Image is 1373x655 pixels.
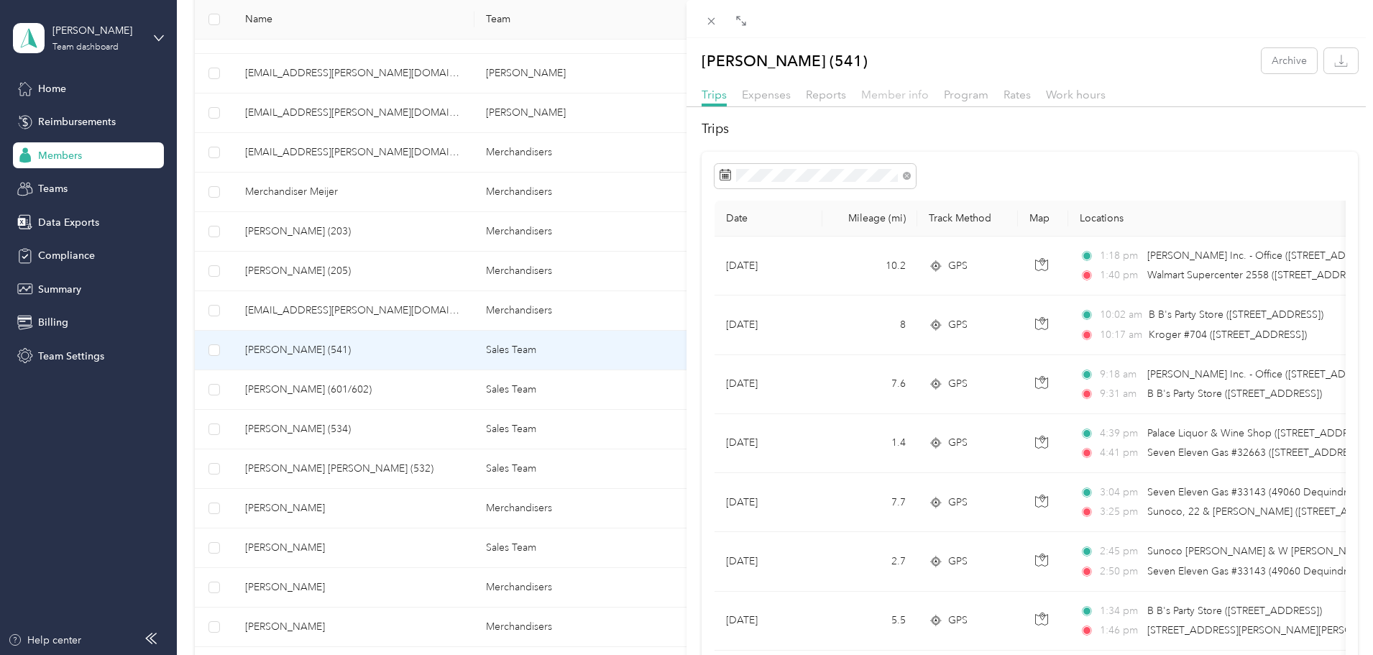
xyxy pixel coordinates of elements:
span: Trips [702,88,727,101]
span: GPS [948,613,968,628]
td: 5.5 [822,592,917,651]
span: 10:17 am [1100,327,1142,343]
td: [DATE] [715,473,822,532]
span: B B's Party Store ([STREET_ADDRESS]) [1147,388,1322,400]
td: 1.4 [822,414,917,473]
span: B B's Party Store ([STREET_ADDRESS]) [1147,605,1322,617]
span: Reports [806,88,846,101]
h2: Trips [702,119,1358,139]
span: Walmart Supercenter 2558 ([STREET_ADDRESS]) [1147,269,1369,281]
span: Expenses [742,88,791,101]
td: 8 [822,296,917,354]
span: GPS [948,495,968,510]
span: GPS [948,258,968,274]
span: GPS [948,435,968,451]
span: 1:46 pm [1100,623,1141,638]
span: Member info [861,88,929,101]
span: 3:04 pm [1100,485,1141,500]
td: 7.6 [822,355,917,414]
span: 10:02 am [1100,307,1142,323]
span: 4:41 pm [1100,445,1141,461]
span: Seven Eleven Gas #32663 ([STREET_ADDRESS]) [1147,446,1366,459]
td: [DATE] [715,414,822,473]
span: B B's Party Store ([STREET_ADDRESS]) [1149,308,1323,321]
span: 4:39 pm [1100,426,1141,441]
td: [DATE] [715,592,822,651]
th: Mileage (mi) [822,201,917,237]
span: GPS [948,376,968,392]
button: Archive [1262,48,1317,73]
span: GPS [948,317,968,333]
span: 1:18 pm [1100,248,1141,264]
span: Program [944,88,988,101]
span: 1:40 pm [1100,267,1141,283]
span: Rates [1004,88,1031,101]
th: Map [1018,201,1068,237]
iframe: Everlance-gr Chat Button Frame [1292,574,1373,655]
span: 3:25 pm [1100,504,1141,520]
span: 1:34 pm [1100,603,1141,619]
td: 2.7 [822,532,917,591]
span: 2:50 pm [1100,564,1141,580]
th: Date [715,201,822,237]
span: GPS [948,554,968,569]
span: Palace Liquor & Wine Shop ([STREET_ADDRESS]) [1147,427,1372,439]
span: Kroger #704 ([STREET_ADDRESS]) [1149,329,1307,341]
span: 2:45 pm [1100,544,1141,559]
p: [PERSON_NAME] (541) [702,48,868,73]
span: 9:18 am [1100,367,1141,383]
td: [DATE] [715,532,822,591]
span: 9:31 am [1100,386,1141,402]
td: 10.2 [822,237,917,296]
td: [DATE] [715,355,822,414]
span: Work hours [1046,88,1106,101]
td: [DATE] [715,237,822,296]
th: Track Method [917,201,1018,237]
td: [DATE] [715,296,822,354]
td: 7.7 [822,473,917,532]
